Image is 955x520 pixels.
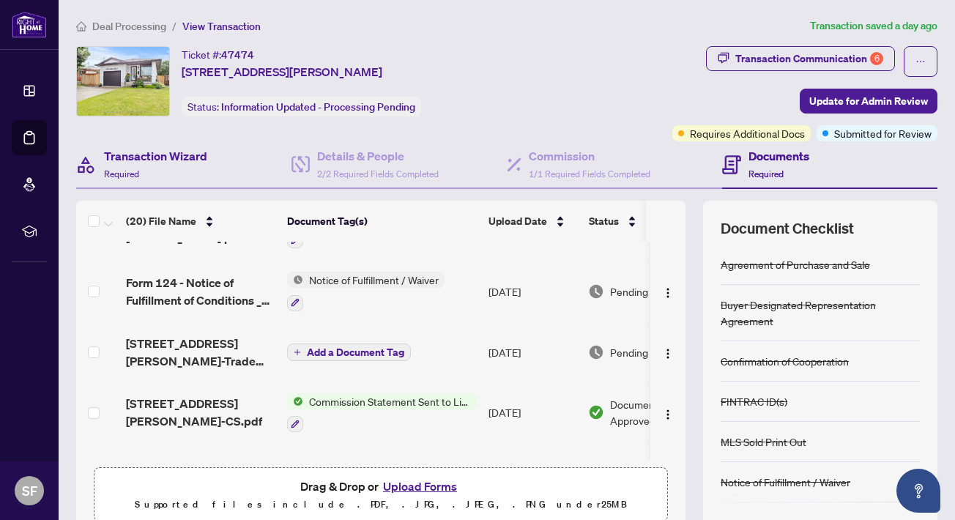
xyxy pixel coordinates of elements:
img: Status Icon [287,393,303,409]
li: / [172,18,176,34]
th: Status [583,201,707,242]
span: Required [748,168,784,179]
div: Confirmation of Cooperation [721,353,849,369]
td: [DATE] [483,382,582,445]
img: Logo [662,409,674,420]
span: Notice of Fulfillment / Waiver [303,272,445,288]
div: Agreement of Purchase and Sale [721,256,870,272]
span: Submitted for Review [834,125,932,141]
span: Information Updated - Processing Pending [221,100,415,114]
span: Form 124 - Notice of Fulfillment of Conditions _ [STREET_ADDRESS][PERSON_NAME] 1-1.pdf [126,274,275,309]
button: Logo [656,280,680,303]
span: Upload Date [488,213,547,229]
button: Update for Admin Review [800,89,937,114]
span: Requires Additional Docs [690,125,805,141]
img: Logo [662,348,674,360]
button: Add a Document Tag [287,343,411,361]
th: (20) File Name [120,201,281,242]
span: Pending Review [610,283,683,300]
img: Document Status [588,344,604,360]
h4: Transaction Wizard [104,147,207,165]
th: Document Tag(s) [281,201,483,242]
td: [DATE] [483,323,582,382]
div: FINTRAC ID(s) [721,393,787,409]
span: [STREET_ADDRESS][PERSON_NAME] [182,63,382,81]
div: Status: [182,97,421,116]
span: View Transaction [182,20,261,33]
div: Transaction Communication [735,47,883,70]
span: Update for Admin Review [809,89,928,113]
button: Open asap [896,469,940,513]
img: Document Status [588,283,604,300]
span: Required [104,168,139,179]
span: plus [294,349,301,356]
div: 6 [870,52,883,65]
article: Transaction saved a day ago [810,18,937,34]
div: Buyer Designated Representation Agreement [721,297,920,329]
div: MLS Sold Print Out [721,434,806,450]
div: Ticket #: [182,46,254,63]
span: 2/2 Required Fields Completed [317,168,439,179]
button: Add a Document Tag [287,343,411,362]
button: Logo [656,341,680,364]
span: Deal Processing [92,20,166,33]
h4: Details & People [317,147,439,165]
span: home [76,21,86,31]
span: 1/1 Required Fields Completed [529,168,650,179]
span: ellipsis [915,56,926,67]
span: (20) File Name [126,213,196,229]
button: Status IconNotice of Fulfillment / Waiver [287,272,445,311]
button: Logo [656,401,680,424]
span: SF [22,480,37,501]
span: Add a Document Tag [307,347,404,357]
img: Document Status [588,404,604,420]
span: Document Approved [610,396,701,428]
th: Upload Date [483,201,582,242]
span: Drag & Drop or [300,477,461,496]
p: Supported files include .PDF, .JPG, .JPEG, .PNG under 25 MB [103,496,658,513]
span: 47474 [221,48,254,62]
td: [DATE] [483,260,582,323]
img: logo [12,11,47,38]
button: Transaction Communication6 [706,46,895,71]
img: Logo [662,287,674,299]
span: Status [589,213,619,229]
button: Upload Forms [379,477,461,496]
span: Commission Statement Sent to Listing Brokerage [303,393,477,409]
img: Status Icon [287,272,303,288]
button: Status IconCommission Statement Sent to Listing Brokerage [287,393,477,433]
div: Notice of Fulfillment / Waiver [721,474,850,490]
span: Pending Review [610,344,683,360]
span: [STREET_ADDRESS][PERSON_NAME]-CS.pdf [126,395,275,430]
h4: Documents [748,147,809,165]
span: [STREET_ADDRESS][PERSON_NAME]-Trade sheet-[PERSON_NAME] to review.pdf [126,335,275,370]
td: [DATE] [483,444,582,499]
span: Document Checklist [721,218,854,239]
h4: Commission [529,147,650,165]
img: IMG-X12297061_1.jpg [77,47,169,116]
span: Document Approved [610,456,701,488]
